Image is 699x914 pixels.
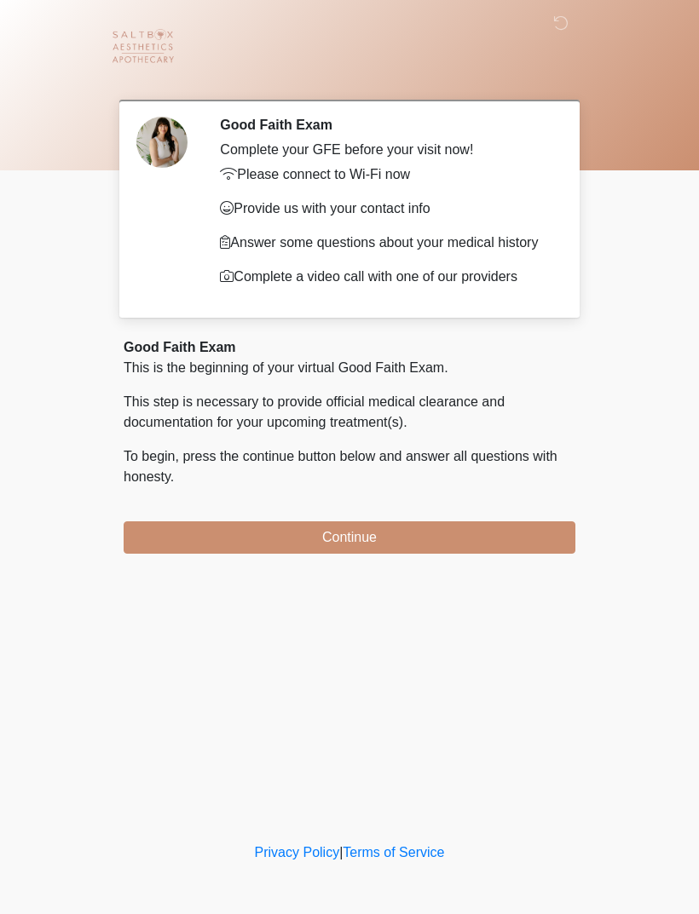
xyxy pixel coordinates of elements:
p: Complete a video call with one of our providers [220,267,550,287]
div: Good Faith Exam [124,337,575,358]
p: To begin, press the continue button below and answer all questions with honesty. [124,446,575,487]
div: Complete your GFE before your visit now! [220,140,550,160]
img: Saltbox Aesthetics Logo [107,13,179,85]
p: Answer some questions about your medical history [220,233,550,253]
a: | [339,845,343,859]
p: This is the beginning of your virtual Good Faith Exam. [124,358,575,378]
p: This step is necessary to provide official medical clearance and documentation for your upcoming ... [124,392,575,433]
a: Privacy Policy [255,845,340,859]
p: Provide us with your contact info [220,198,550,219]
a: Terms of Service [343,845,444,859]
button: Continue [124,521,575,554]
p: Please connect to Wi-Fi now [220,164,550,185]
h2: Good Faith Exam [220,117,550,133]
img: Agent Avatar [136,117,188,168]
